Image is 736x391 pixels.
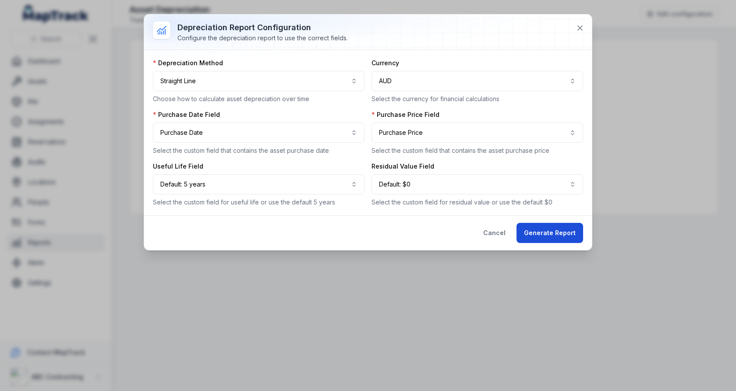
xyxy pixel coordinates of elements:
div: Configure the depreciation report to use the correct fields. [177,34,348,42]
p: Select the custom field that contains the asset purchase date [153,146,364,155]
label: Purchase Price Field [372,110,439,119]
label: Residual Value Field [372,162,434,171]
p: Choose how to calculate asset depreciation over time [153,95,364,103]
button: Default: $0 [372,174,583,194]
button: Straight Line [153,71,364,91]
label: Purchase Date Field [153,110,220,119]
label: Depreciation Method [153,59,223,67]
label: Currency [372,59,399,67]
label: Useful Life Field [153,162,203,171]
button: Purchase Date [153,123,364,143]
p: Select the custom field for residual value or use the default $0 [372,198,583,207]
p: Select the custom field that contains the asset purchase price [372,146,583,155]
button: Default: 5 years [153,174,364,194]
p: Select the custom field for useful life or use the default 5 years [153,198,364,207]
button: Cancel [476,223,513,243]
p: Select the currency for financial calculations [372,95,583,103]
button: Purchase Price [372,123,583,143]
button: AUD [372,71,583,91]
h3: Depreciation Report Configuration [177,21,348,34]
button: Generate Report [517,223,583,243]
